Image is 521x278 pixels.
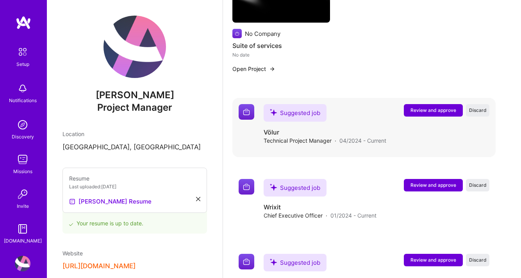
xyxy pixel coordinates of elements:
div: Suggested job [264,254,327,271]
span: Resume [69,175,89,182]
span: 01/2024 - Current [330,211,376,220]
div: No Company [245,30,280,38]
img: Company logo [232,29,242,38]
div: Missions [13,167,32,175]
span: Project Manager [97,102,172,113]
span: Discard [469,257,487,263]
p: [GEOGRAPHIC_DATA], [GEOGRAPHIC_DATA] [62,143,207,152]
div: Suggested job [264,179,327,197]
h4: Wrixit [264,203,376,211]
div: No date [232,51,330,59]
span: Chief Executive Officer [264,211,323,220]
div: Suggested job [264,104,327,122]
div: Setup [16,60,29,68]
div: Discovery [12,133,34,141]
div: Notifications [9,96,37,104]
img: bell [15,81,30,96]
span: Technical Project Manager [264,136,332,145]
i: icon SuggestedTeams [270,109,277,116]
span: Review and approve [410,107,456,113]
button: [URL][DOMAIN_NAME] [62,262,136,270]
button: Open Project [232,65,275,73]
img: Resume [69,198,75,205]
i: icon Close [196,197,200,201]
img: arrow-right [269,66,275,72]
img: setup [14,44,31,60]
img: discovery [15,117,30,133]
span: · [326,211,327,220]
div: Invite [17,202,29,210]
span: · [335,136,336,145]
div: Location [62,130,207,138]
span: 04/2024 - Current [339,136,386,145]
span: [PERSON_NAME] [62,89,207,101]
img: User Avatar [103,16,166,78]
div: Last uploaded: [DATE] [69,182,200,191]
img: User Avatar [15,256,30,271]
span: Discard [469,107,487,113]
h4: Völur [264,128,386,136]
img: Company logo [239,104,254,120]
img: Company logo [239,179,254,195]
img: teamwork [15,152,30,167]
a: [PERSON_NAME] Resume [69,197,152,206]
i: icon SuggestedTeams [270,184,277,191]
img: Company logo [239,254,254,269]
span: Website [62,250,83,257]
div: [DOMAIN_NAME] [4,237,42,245]
img: Invite [15,186,30,202]
img: guide book [15,221,30,237]
i: icon SuggestedTeams [270,259,277,266]
span: Review and approve [410,182,456,188]
span: Discard [469,182,487,188]
h4: Suite of services [232,41,330,51]
img: logo [16,16,31,30]
div: Your resume is up to date. [62,208,207,234]
span: Review and approve [410,257,456,263]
